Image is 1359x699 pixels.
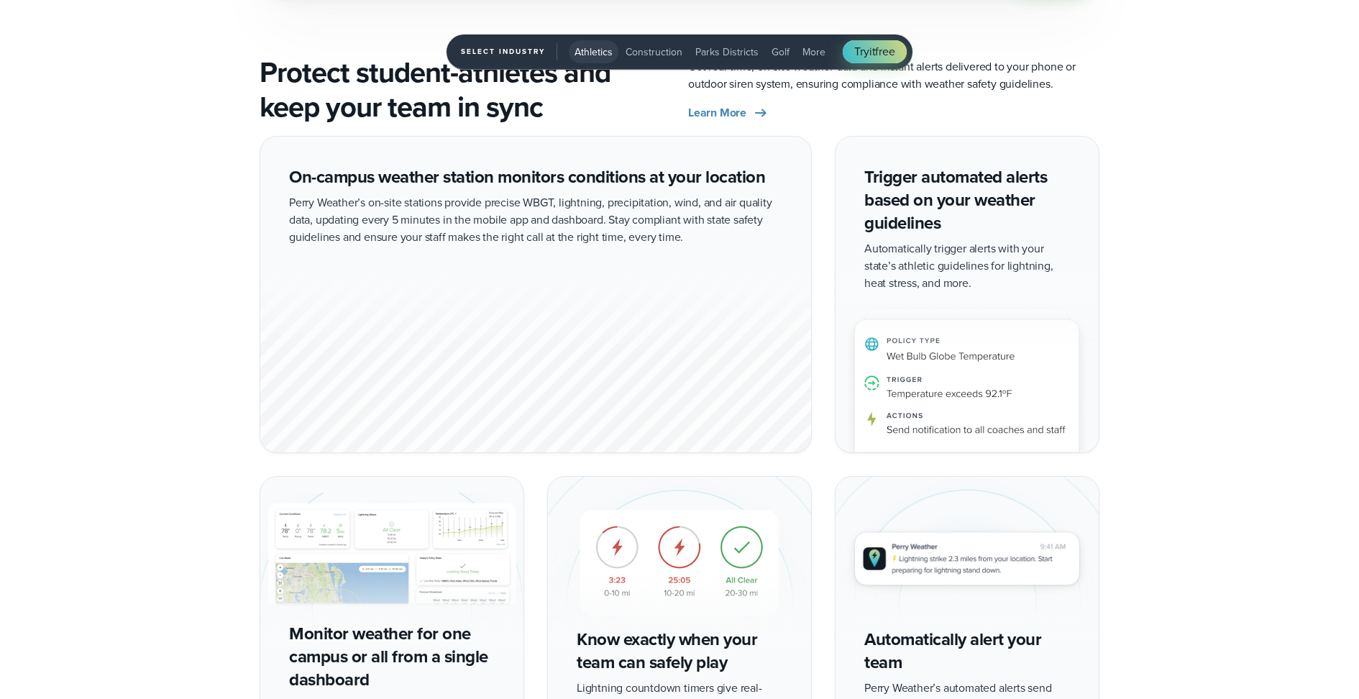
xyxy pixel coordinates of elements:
button: Golf [766,40,795,63]
span: Learn More [688,104,746,122]
button: More [797,40,831,63]
span: Select Industry [461,43,557,60]
button: Athletics [569,40,618,63]
a: Tryitfree [843,40,906,63]
span: Parks Districts [695,45,759,60]
h2: Protect student-athletes and keep your team in sync [260,55,671,124]
span: More [802,45,825,60]
span: Try free [854,43,894,60]
a: Learn More [688,104,769,122]
span: Golf [772,45,790,60]
button: Construction [620,40,688,63]
span: Athletics [575,45,613,60]
span: Construction [626,45,682,60]
button: Parks Districts [690,40,764,63]
span: it [869,43,876,60]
